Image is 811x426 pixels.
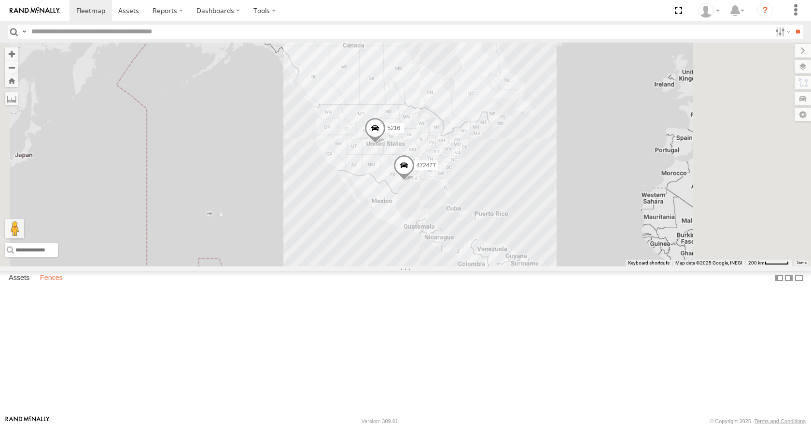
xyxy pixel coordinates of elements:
[784,271,794,285] label: Dock Summary Table to the Right
[5,219,24,238] button: Drag Pegman onto the map to open Street View
[362,418,398,424] div: Version: 309.01
[5,74,18,87] button: Zoom Home
[748,260,765,265] span: 200 km
[5,60,18,74] button: Zoom out
[745,260,792,266] button: Map Scale: 200 km per 46 pixels
[20,25,28,39] label: Search Query
[710,418,806,424] div: © Copyright 2025 -
[695,3,723,18] div: Todd Sigmon
[5,416,50,426] a: Visit our Website
[388,125,401,132] span: 5216
[4,272,34,285] label: Assets
[757,3,773,18] i: ?
[774,271,784,285] label: Dock Summary Table to the Left
[795,108,811,121] label: Map Settings
[5,47,18,60] button: Zoom in
[771,25,792,39] label: Search Filter Options
[417,162,436,169] span: 47247T
[10,7,60,14] img: rand-logo.svg
[35,272,68,285] label: Fences
[5,92,18,105] label: Measure
[755,418,806,424] a: Terms and Conditions
[797,261,807,264] a: Terms (opens in new tab)
[794,271,804,285] label: Hide Summary Table
[675,260,742,265] span: Map data ©2025 Google, INEGI
[628,260,670,266] button: Keyboard shortcuts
